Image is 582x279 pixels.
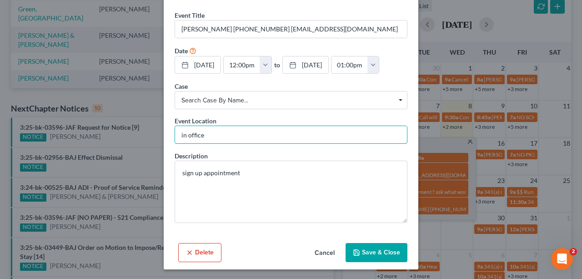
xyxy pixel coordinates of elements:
a: [DATE] [283,56,328,74]
input: Enter location... [175,126,407,143]
button: Delete [178,243,221,262]
button: Save & Close [346,243,407,262]
label: to [274,60,280,70]
label: Event Location [175,116,216,126]
input: Enter event name... [175,20,407,38]
label: Date [175,46,188,56]
input: -- : -- [224,56,260,74]
a: [DATE] [175,56,221,74]
span: Event Title [175,11,205,19]
button: Cancel [307,244,342,262]
iframe: Intercom live chat [551,248,573,270]
span: 2 [570,248,577,255]
label: Case [175,81,188,91]
span: Search case by name... [181,96,401,105]
label: Description [175,151,208,161]
span: Select box activate [175,91,407,109]
input: -- : -- [331,56,368,74]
